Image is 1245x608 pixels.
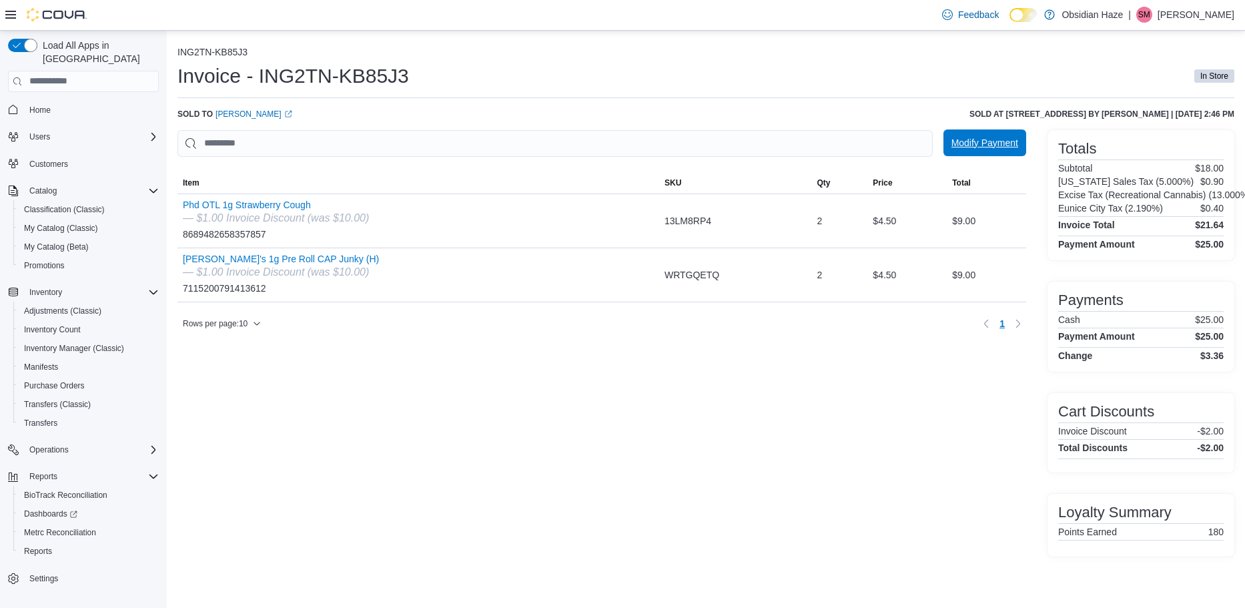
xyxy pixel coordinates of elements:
span: Catalog [24,183,159,199]
span: 1 [999,317,1005,330]
button: My Catalog (Beta) [13,238,164,256]
span: Customers [24,156,159,172]
span: Adjustments (Classic) [19,303,159,319]
span: Dashboards [19,506,159,522]
button: Settings [3,569,164,588]
button: Inventory Count [13,320,164,339]
div: 8689482658357857 [183,200,369,242]
span: Purchase Orders [19,378,159,394]
span: Classification (Classic) [24,204,105,215]
span: Catalog [29,186,57,196]
button: Home [3,100,164,119]
span: My Catalog (Classic) [19,220,159,236]
button: Catalog [24,183,62,199]
button: Classification (Classic) [13,200,164,219]
h3: Payments [1058,292,1124,308]
span: Classification (Classic) [19,202,159,218]
a: Inventory Manager (Classic) [19,340,129,356]
button: ING2TN-KB85J3 [177,47,248,57]
button: Users [3,127,164,146]
div: 2 [812,262,868,288]
button: Reports [24,469,63,485]
button: Previous page [978,316,994,332]
span: My Catalog (Beta) [24,242,89,252]
span: Dark Mode [1009,22,1010,23]
h4: Payment Amount [1058,331,1135,342]
button: Page 1 of 1 [994,313,1010,334]
span: BioTrack Reconciliation [19,487,159,503]
span: Inventory Manager (Classic) [19,340,159,356]
div: $4.50 [867,262,947,288]
span: In Store [1200,70,1228,82]
a: Transfers (Classic) [19,396,96,412]
span: Transfers (Classic) [24,399,91,410]
h4: -$2.00 [1197,442,1224,453]
p: -$2.00 [1197,426,1224,436]
span: Adjustments (Classic) [24,306,101,316]
span: Load All Apps in [GEOGRAPHIC_DATA] [37,39,159,65]
a: Feedback [937,1,1004,28]
span: Purchase Orders [24,380,85,391]
h6: Points Earned [1058,527,1117,537]
span: Reports [29,471,57,482]
span: Feedback [958,8,999,21]
a: Reports [19,543,57,559]
div: — $1.00 Invoice Discount (was $10.00) [183,264,379,280]
span: Users [29,131,50,142]
h6: Subtotal [1058,163,1092,174]
button: [PERSON_NAME]'s 1g Pre Roll CAP Junky (H) [183,254,379,264]
a: Home [24,102,56,118]
h4: Invoice Total [1058,220,1115,230]
button: Total [947,172,1026,194]
button: Inventory Manager (Classic) [13,339,164,358]
button: My Catalog (Classic) [13,219,164,238]
h6: Sold at [STREET_ADDRESS] by [PERSON_NAME] | [DATE] 2:46 PM [969,109,1234,119]
span: Inventory Count [24,324,81,335]
h3: Loyalty Summary [1058,505,1172,521]
button: Promotions [13,256,164,275]
nav: Pagination for table: MemoryTable from EuiInMemoryTable [978,313,1026,334]
span: Inventory [29,287,62,298]
button: Users [24,129,55,145]
img: Cova [27,8,87,21]
h6: Eunice City Tax (2.190%) [1058,203,1163,214]
div: 7115200791413612 [183,254,379,296]
div: $4.50 [867,208,947,234]
div: $9.00 [947,208,1026,234]
span: Transfers [19,415,159,431]
p: | [1128,7,1131,23]
span: Settings [29,573,58,584]
button: Inventory [24,284,67,300]
span: Reports [24,469,159,485]
p: $18.00 [1195,163,1224,174]
a: Transfers [19,415,63,431]
span: Reports [24,546,52,557]
a: BioTrack Reconciliation [19,487,113,503]
span: Home [24,101,159,118]
button: Operations [24,442,74,458]
p: $0.90 [1200,176,1224,187]
a: Purchase Orders [19,378,90,394]
span: Inventory Count [19,322,159,338]
span: Reports [19,543,159,559]
span: My Catalog (Classic) [24,223,98,234]
span: Metrc Reconciliation [19,525,159,541]
button: Item [177,172,659,194]
h4: Payment Amount [1058,239,1135,250]
span: Manifests [19,359,159,375]
span: Settings [24,570,159,587]
span: SKU [665,178,681,188]
h4: Total Discounts [1058,442,1128,453]
a: Settings [24,571,63,587]
span: Total [952,178,971,188]
a: My Catalog (Classic) [19,220,103,236]
h3: Totals [1058,141,1096,157]
span: WRTGQETQ [665,267,719,283]
span: Home [29,105,51,115]
span: Inventory [24,284,159,300]
h4: $21.64 [1195,220,1224,230]
a: Inventory Count [19,322,86,338]
button: Adjustments (Classic) [13,302,164,320]
svg: External link [284,110,292,118]
p: $25.00 [1195,314,1224,325]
